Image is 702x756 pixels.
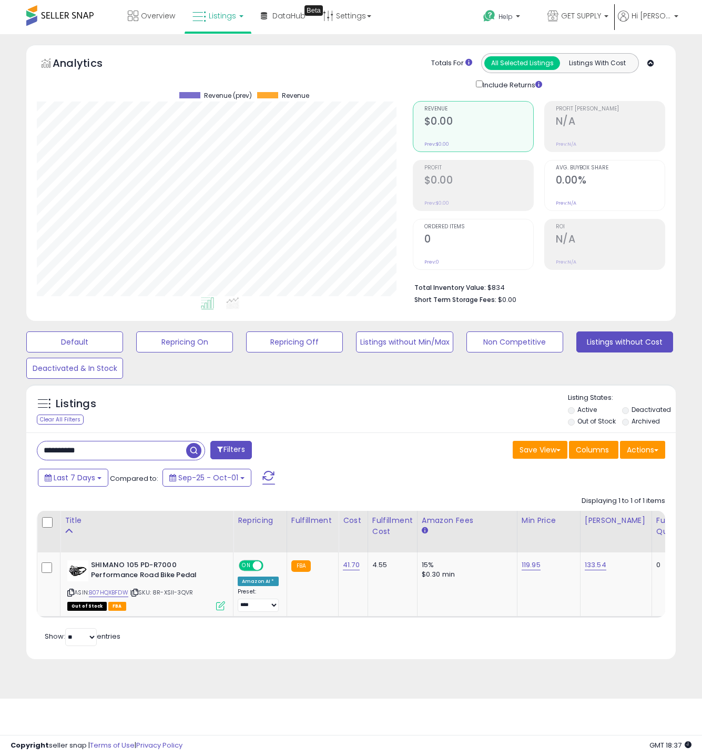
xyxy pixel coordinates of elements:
span: | SKU: 8R-XSII-3QVR [130,588,193,597]
small: Prev: N/A [556,200,576,206]
div: 4.55 [372,560,409,570]
span: Profit [424,165,533,171]
a: B07HQXBFDW [89,588,128,597]
button: Save View [513,441,567,459]
div: 0 [656,560,689,570]
a: 119.95 [522,560,541,570]
div: ASIN: [67,560,225,609]
span: ON [240,561,253,570]
button: Listings without Cost [576,331,673,352]
div: Tooltip anchor [304,5,323,16]
button: Filters [210,441,251,459]
small: Prev: $0.00 [424,141,449,147]
h2: N/A [556,115,665,129]
span: FBA [108,602,126,611]
a: 41.70 [343,560,360,570]
h5: Listings [56,397,96,411]
i: Get Help [483,9,496,23]
span: Avg. Buybox Share [556,165,665,171]
b: Total Inventory Value: [414,283,486,292]
small: Prev: N/A [556,259,576,265]
span: $0.00 [498,295,516,305]
small: FBA [291,560,311,572]
span: ROI [556,224,665,230]
span: Profit [PERSON_NAME] [556,106,665,112]
span: OFF [262,561,279,570]
button: Deactivated & In Stock [26,358,123,379]
span: Hi [PERSON_NAME] [632,11,671,21]
label: Out of Stock [577,417,616,426]
button: Repricing On [136,331,233,352]
a: 133.54 [585,560,606,570]
b: Short Term Storage Fees: [414,295,496,304]
span: GET SUPPLY [561,11,601,21]
h2: 0.00% [556,174,665,188]
button: Listings without Min/Max [356,331,453,352]
label: Deactivated [632,405,671,414]
div: $0.30 min [422,570,509,579]
a: Hi [PERSON_NAME] [618,11,678,34]
button: Sep-25 - Oct-01 [162,469,251,487]
div: [PERSON_NAME] [585,515,647,526]
div: Displaying 1 to 1 of 1 items [582,496,665,506]
span: Ordered Items [424,224,533,230]
div: Totals For [431,58,472,68]
span: Columns [576,445,609,455]
small: Prev: $0.00 [424,200,449,206]
div: Title [65,515,229,526]
button: Repricing Off [246,331,343,352]
button: Columns [569,441,618,459]
label: Active [577,405,597,414]
div: Include Returns [468,78,555,90]
button: Default [26,331,123,352]
div: 15% [422,560,509,570]
span: Listings [209,11,236,21]
button: Listings With Cost [559,56,635,70]
div: Cost [343,515,363,526]
div: Fulfillment [291,515,334,526]
div: Clear All Filters [37,415,84,425]
li: $834 [414,280,657,293]
h2: 0 [424,233,533,247]
p: Listing States: [568,393,676,403]
div: Amazon Fees [422,515,513,526]
span: All listings that are currently out of stock and unavailable for purchase on Amazon [67,602,107,611]
span: DataHub [272,11,306,21]
div: Preset: [238,588,279,612]
span: Revenue [282,92,309,99]
div: Min Price [522,515,576,526]
label: Archived [632,417,660,426]
a: Help [475,2,538,34]
span: Overview [141,11,175,21]
h2: $0.00 [424,115,533,129]
span: Revenue (prev) [204,92,252,99]
div: Fulfillment Cost [372,515,413,537]
small: Amazon Fees. [422,526,428,536]
small: Prev: N/A [556,141,576,147]
span: Compared to: [110,473,158,483]
button: All Selected Listings [484,56,560,70]
img: 41PcnGDCmLL._SL40_.jpg [67,560,88,581]
h2: N/A [556,233,665,247]
b: SHIMANO 105 PD-R7000 Performance Road Bike Pedal [91,560,219,582]
small: Prev: 0 [424,259,439,265]
span: Help [498,12,513,21]
span: Last 7 Days [54,472,95,483]
div: Fulfillable Quantity [656,515,693,537]
span: Sep-25 - Oct-01 [178,472,238,483]
span: Revenue [424,106,533,112]
button: Non Competitive [466,331,563,352]
h2: $0.00 [424,174,533,188]
div: Repricing [238,515,282,526]
button: Last 7 Days [38,469,108,487]
h5: Analytics [53,56,123,73]
button: Actions [620,441,665,459]
span: Show: entries [45,631,120,641]
div: Amazon AI * [238,577,279,586]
